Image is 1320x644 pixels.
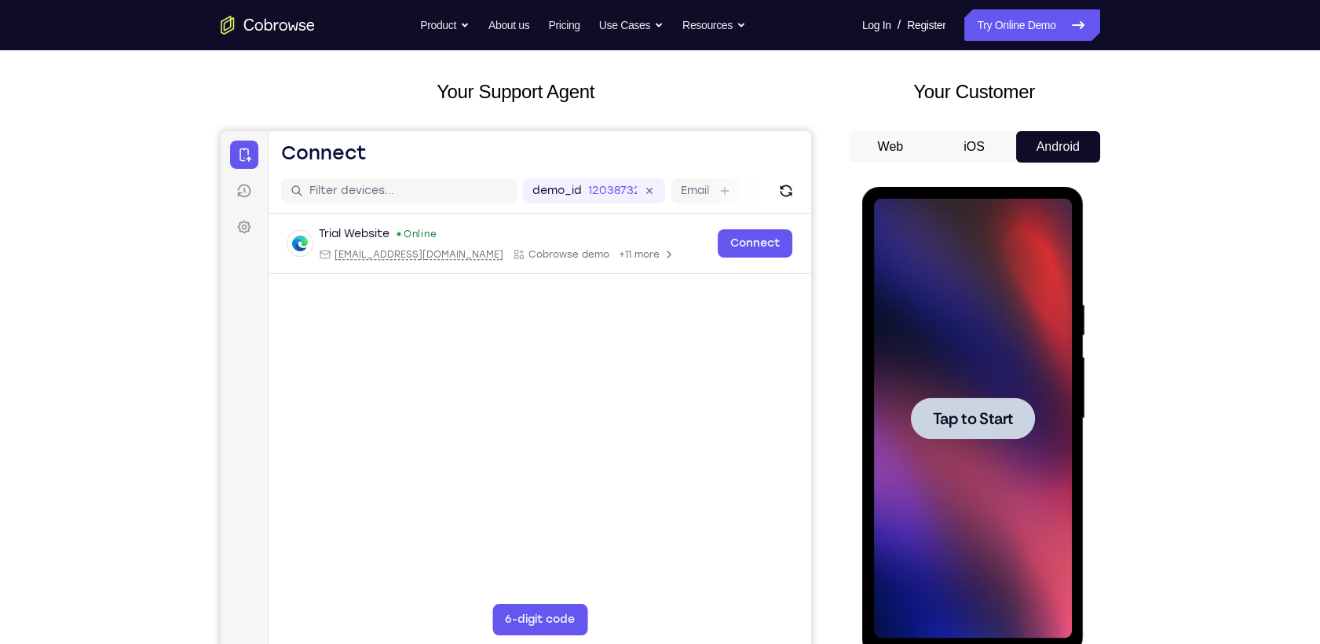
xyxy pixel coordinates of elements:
[1016,131,1100,163] button: Android
[420,9,470,41] button: Product
[71,224,151,240] span: Tap to Start
[398,117,439,130] span: +11 more
[932,131,1016,163] button: iOS
[221,78,811,106] h2: Your Support Agent
[98,117,283,130] div: Email
[49,210,173,252] button: Tap to Start
[114,117,283,130] span: web@example.com
[849,131,933,163] button: Web
[177,101,180,104] div: New devices found.
[272,473,367,504] button: 6-digit code
[548,9,580,41] a: Pricing
[292,117,389,130] div: App
[964,9,1099,41] a: Try Online Demo
[682,9,746,41] button: Resources
[849,78,1100,106] h2: Your Customer
[862,9,891,41] a: Log In
[907,9,945,41] a: Register
[599,9,664,41] button: Use Cases
[221,16,315,35] a: Go to the home page
[497,98,572,126] a: Connect
[98,95,169,111] div: Trial Website
[898,16,901,35] span: /
[488,9,529,41] a: About us
[175,97,216,109] div: Online
[48,82,591,143] div: Open device details
[308,117,389,130] span: Cobrowse demo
